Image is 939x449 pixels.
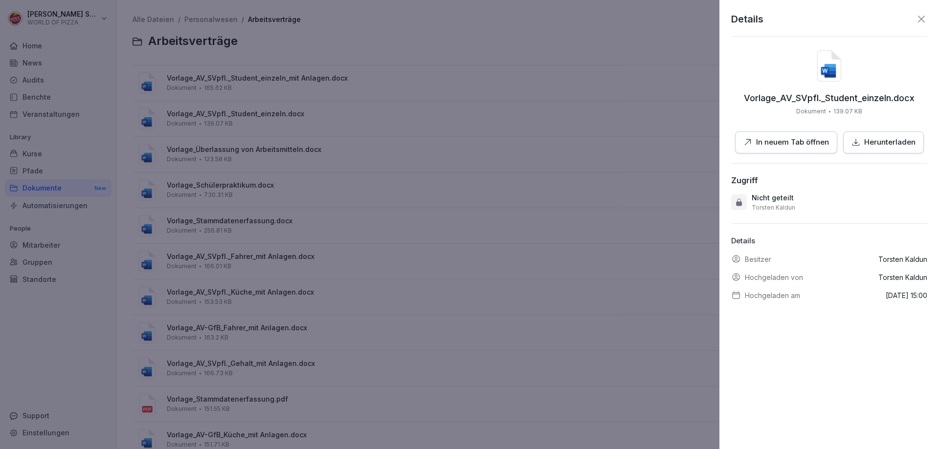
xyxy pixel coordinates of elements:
[756,137,829,148] p: In neuem Tab öffnen
[731,235,927,247] p: Details
[878,272,927,282] p: Torsten Kaldun
[731,12,763,26] p: Details
[745,272,803,282] p: Hochgeladen von
[752,193,794,203] p: Nicht geteilt
[752,204,795,212] p: Torsten Kaldun
[745,254,771,264] p: Besitzer
[833,107,862,116] p: 139.07 KB
[843,131,924,153] button: Herunterladen
[878,254,927,264] p: Torsten Kaldun
[796,107,826,116] p: Dokument
[735,131,837,153] button: In neuem Tab öffnen
[886,290,927,300] p: [DATE] 15:00
[864,137,916,148] p: Herunterladen
[744,93,915,103] p: Vorlage_AV_SVpfl._Student_einzeln.docx
[745,290,800,300] p: Hochgeladen am
[731,175,758,185] div: Zugriff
